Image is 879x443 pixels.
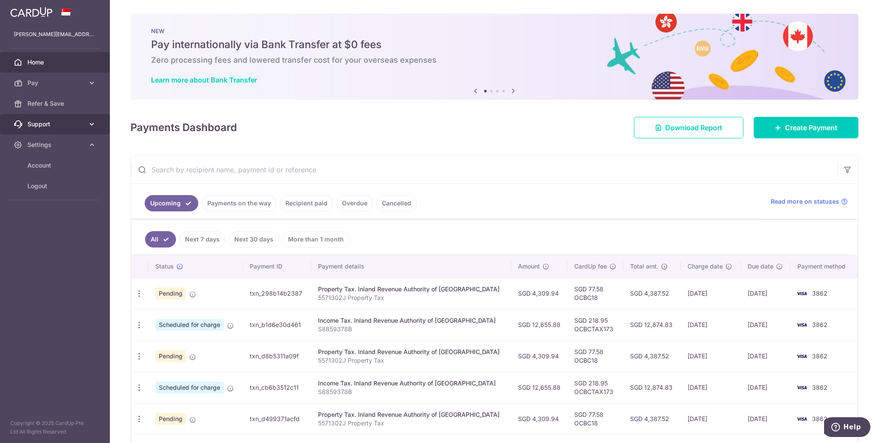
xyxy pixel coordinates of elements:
[812,321,827,328] span: 3862
[630,262,658,271] span: Total amt.
[771,197,839,206] span: Read more on statuses
[130,14,858,100] img: Bank transfer banner
[681,372,740,403] td: [DATE]
[793,414,810,424] img: Bank Card
[243,340,311,372] td: txn_d8b5311a09f
[567,309,623,340] td: SGD 218.95 OCBCTAX173
[741,278,791,309] td: [DATE]
[681,403,740,434] td: [DATE]
[27,182,84,190] span: Logout
[785,122,837,133] span: Create Payment
[567,372,623,403] td: SGD 218.95 OCBCTAX173
[318,293,504,302] p: 5571302J Property Tax
[812,415,827,422] span: 3862
[665,122,722,133] span: Download Report
[311,255,511,278] th: Payment details
[179,231,225,247] a: Next 7 days
[681,340,740,372] td: [DATE]
[155,287,186,299] span: Pending
[155,382,224,394] span: Scheduled for charge
[151,38,838,52] h5: Pay internationally via Bank Transfer at $0 fees
[10,7,52,17] img: CardUp
[145,195,198,211] a: Upcoming
[793,382,810,393] img: Bank Card
[280,195,333,211] a: Recipient paid
[793,288,810,299] img: Bank Card
[318,316,504,325] div: Income Tax. Inland Revenue Authority of [GEOGRAPHIC_DATA]
[155,350,186,362] span: Pending
[812,352,827,360] span: 3862
[688,262,723,271] span: Charge date
[748,262,773,271] span: Due date
[574,262,607,271] span: CardUp fee
[14,30,96,39] p: [PERSON_NAME][EMAIL_ADDRESS][PERSON_NAME][DOMAIN_NAME]
[151,76,257,84] a: Learn more about Bank Transfer
[318,388,504,396] p: S8859378B
[812,290,827,297] span: 3862
[754,117,858,138] a: Create Payment
[243,403,311,434] td: txn_d499371acfd
[202,195,276,211] a: Payments on the way
[27,120,84,128] span: Support
[318,285,504,293] div: Property Tax. Inland Revenue Authority of [GEOGRAPHIC_DATA]
[155,319,224,331] span: Scheduled for charge
[243,278,311,309] td: txn_298b14b2387
[812,384,827,391] span: 3862
[151,55,838,65] h6: Zero processing fees and lowered transfer cost for your overseas expenses
[151,27,838,34] p: NEW
[318,325,504,333] p: S8859378B
[771,197,848,206] a: Read more on statuses
[623,403,681,434] td: SGD 4,387.52
[27,58,84,67] span: Home
[511,403,567,434] td: SGD 4,309.94
[318,410,504,419] div: Property Tax. Inland Revenue Authority of [GEOGRAPHIC_DATA]
[567,340,623,372] td: SGD 77.58 OCBC18
[791,255,858,278] th: Payment method
[318,379,504,388] div: Income Tax. Inland Revenue Authority of [GEOGRAPHIC_DATA]
[793,320,810,330] img: Bank Card
[243,372,311,403] td: txn_cb6b3512c11
[131,156,837,183] input: Search by recipient name, payment id or reference
[741,372,791,403] td: [DATE]
[741,340,791,372] td: [DATE]
[318,419,504,428] p: 5571302J Property Tax
[318,356,504,365] p: 5571302J Property Tax
[243,309,311,340] td: txn_b1d6e30d461
[623,340,681,372] td: SGD 4,387.52
[567,403,623,434] td: SGD 77.58 OCBC18
[336,195,373,211] a: Overdue
[155,262,174,271] span: Status
[155,413,186,425] span: Pending
[27,79,84,87] span: Pay
[741,403,791,434] td: [DATE]
[229,231,279,247] a: Next 30 days
[511,278,567,309] td: SGD 4,309.94
[741,309,791,340] td: [DATE]
[27,99,84,108] span: Refer & Save
[511,372,567,403] td: SGD 12,655.88
[130,120,237,135] h4: Payments Dashboard
[681,278,740,309] td: [DATE]
[376,195,417,211] a: Cancelled
[27,161,84,170] span: Account
[518,262,540,271] span: Amount
[623,309,681,340] td: SGD 12,874.83
[282,231,349,247] a: More than 1 month
[681,309,740,340] td: [DATE]
[145,231,176,247] a: All
[634,117,743,138] a: Download Report
[511,340,567,372] td: SGD 4,309.94
[793,351,810,361] img: Bank Card
[567,278,623,309] td: SGD 77.58 OCBC18
[623,372,681,403] td: SGD 12,874.83
[824,417,870,439] iframe: Opens a widget where you can find more information
[318,348,504,356] div: Property Tax. Inland Revenue Authority of [GEOGRAPHIC_DATA]
[511,309,567,340] td: SGD 12,655.88
[27,141,84,149] span: Settings
[623,278,681,309] td: SGD 4,387.52
[243,255,311,278] th: Payment ID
